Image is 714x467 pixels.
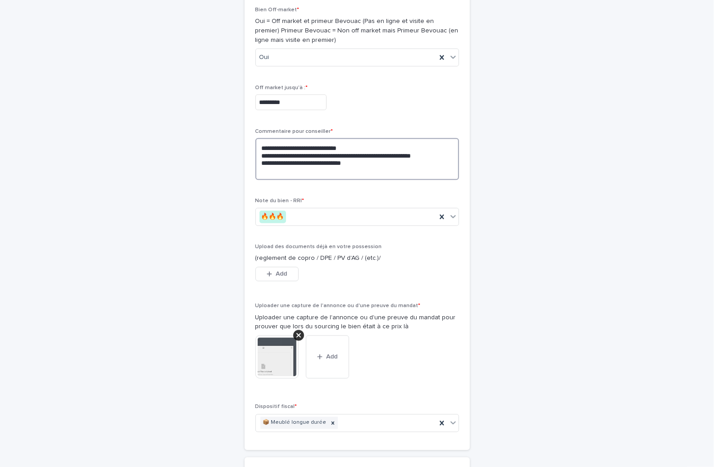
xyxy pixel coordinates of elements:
div: 📦 Meublé longue durée [260,417,328,429]
span: Dispositif fiscal [255,404,297,410]
span: Add [276,271,287,277]
span: Add [326,354,337,360]
p: Oui = Off market et primeur Bevouac (Pas en ligne et visite en premier) Primeur Bevouac = Non off... [255,17,459,45]
span: Commentaire pour conseiller [255,129,333,134]
button: Add [306,336,349,379]
button: Add [255,267,299,281]
span: Off market jusqu'à : [255,85,308,91]
p: Uploader une capture de l'annonce ou d'une preuve du mandat pour prouver que lors du sourcing le ... [255,313,459,332]
span: Bien Off-market [255,7,300,13]
div: 🔥🔥🔥 [259,211,286,224]
span: Upload des documents déjà en votre possession [255,245,382,250]
span: Note du bien - RRI [255,199,305,204]
span: Oui [259,53,269,62]
span: Uploader une capture de l'annonce ou d'une preuve du mandat [255,304,421,309]
p: (reglement de copro / DPE / PV d'AG / (etc.)/ [255,254,459,263]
